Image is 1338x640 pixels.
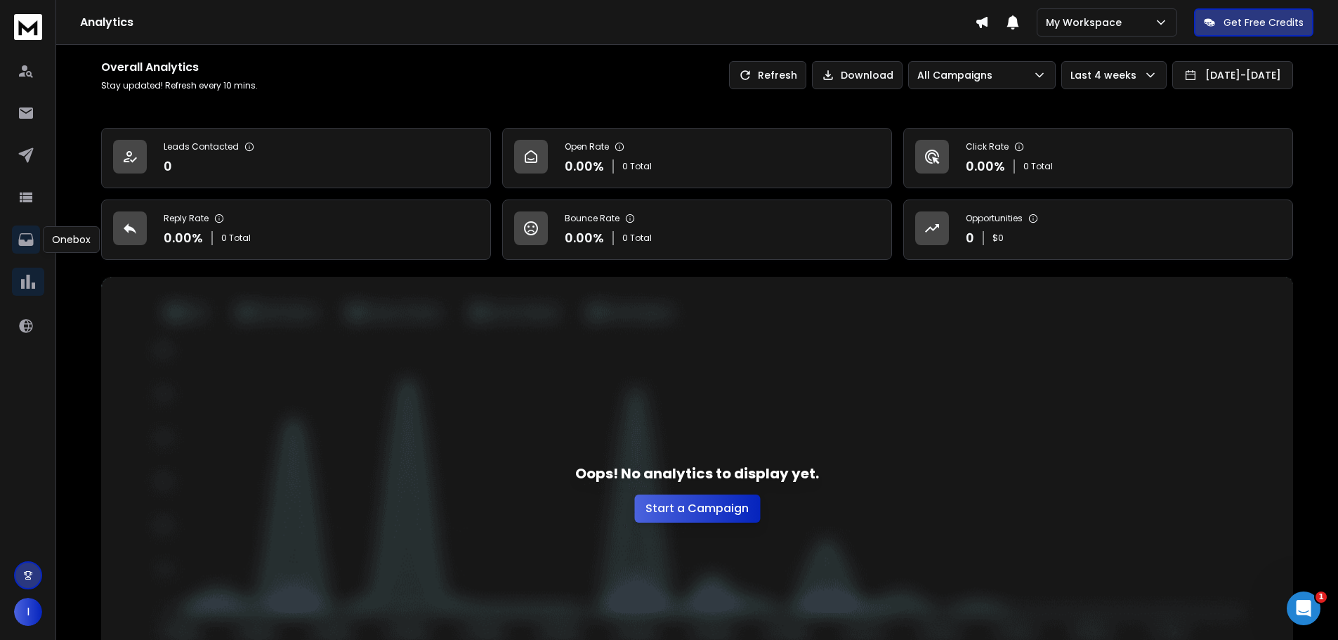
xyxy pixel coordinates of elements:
[1194,8,1313,37] button: Get Free Credits
[14,598,42,626] button: I
[903,128,1293,188] a: Click Rate0.00%0 Total
[1224,15,1304,30] p: Get Free Credits
[966,228,974,248] p: 0
[634,495,760,523] button: Start a Campaign
[966,141,1009,152] p: Click Rate
[992,233,1004,244] p: $ 0
[903,200,1293,260] a: Opportunities0$0
[101,200,491,260] a: Reply Rate0.00%0 Total
[502,200,892,260] a: Bounce Rate0.00%0 Total
[565,213,619,224] p: Bounce Rate
[164,141,239,152] p: Leads Contacted
[164,228,203,248] p: 0.00 %
[80,14,975,31] h1: Analytics
[14,14,42,40] img: logo
[966,157,1005,176] p: 0.00 %
[622,161,652,172] p: 0 Total
[1316,592,1327,603] span: 1
[812,61,903,89] button: Download
[502,128,892,188] a: Open Rate0.00%0 Total
[101,80,258,91] p: Stay updated! Refresh every 10 mins.
[1172,61,1293,89] button: [DATE]-[DATE]
[1287,592,1320,625] iframe: Intercom live chat
[1023,161,1053,172] p: 0 Total
[565,141,609,152] p: Open Rate
[164,213,209,224] p: Reply Rate
[622,233,652,244] p: 0 Total
[43,226,100,253] div: Onebox
[917,68,998,82] p: All Campaigns
[101,59,258,76] h1: Overall Analytics
[164,157,172,176] p: 0
[758,68,797,82] p: Refresh
[966,213,1023,224] p: Opportunities
[1046,15,1127,30] p: My Workspace
[101,128,491,188] a: Leads Contacted0
[565,157,604,176] p: 0.00 %
[841,68,893,82] p: Download
[1070,68,1142,82] p: Last 4 weeks
[565,228,604,248] p: 0.00 %
[575,464,819,523] div: Oops! No analytics to display yet.
[221,233,251,244] p: 0 Total
[729,61,806,89] button: Refresh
